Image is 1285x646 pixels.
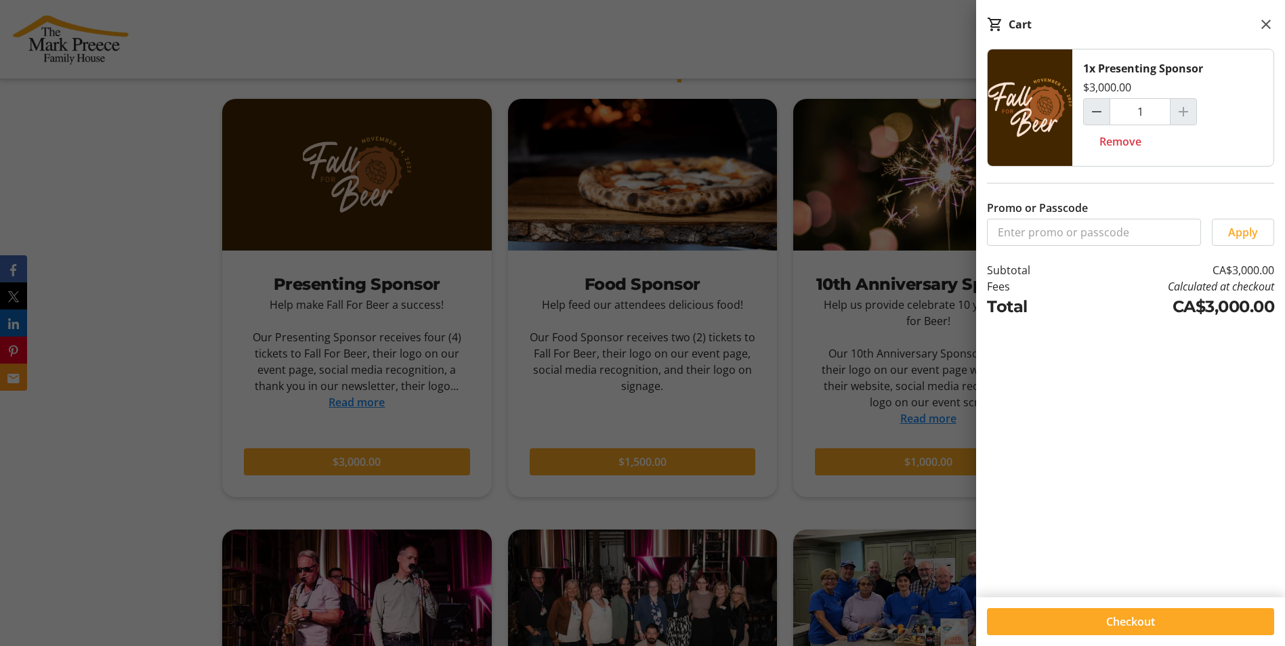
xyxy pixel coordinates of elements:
div: $3,000.00 [1083,79,1131,95]
img: Presenting Sponsor [988,49,1072,166]
button: Decrement by one [1084,99,1110,125]
td: Fees [987,278,1070,295]
div: Cart [1009,16,1032,33]
td: CA$3,000.00 [1070,295,1274,319]
input: Presenting Sponsor Quantity [1110,98,1171,125]
div: 1x Presenting Sponsor [1083,60,1203,77]
td: CA$3,000.00 [1070,262,1274,278]
td: Subtotal [987,262,1070,278]
td: Calculated at checkout [1070,278,1274,295]
span: Apply [1228,224,1258,240]
span: Remove [1099,133,1141,150]
button: Checkout [987,608,1274,635]
input: Enter promo or passcode [987,219,1201,246]
label: Promo or Passcode [987,200,1088,216]
button: Apply [1212,219,1274,246]
td: Total [987,295,1070,319]
button: Remove [1083,128,1158,155]
span: Checkout [1106,613,1155,630]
